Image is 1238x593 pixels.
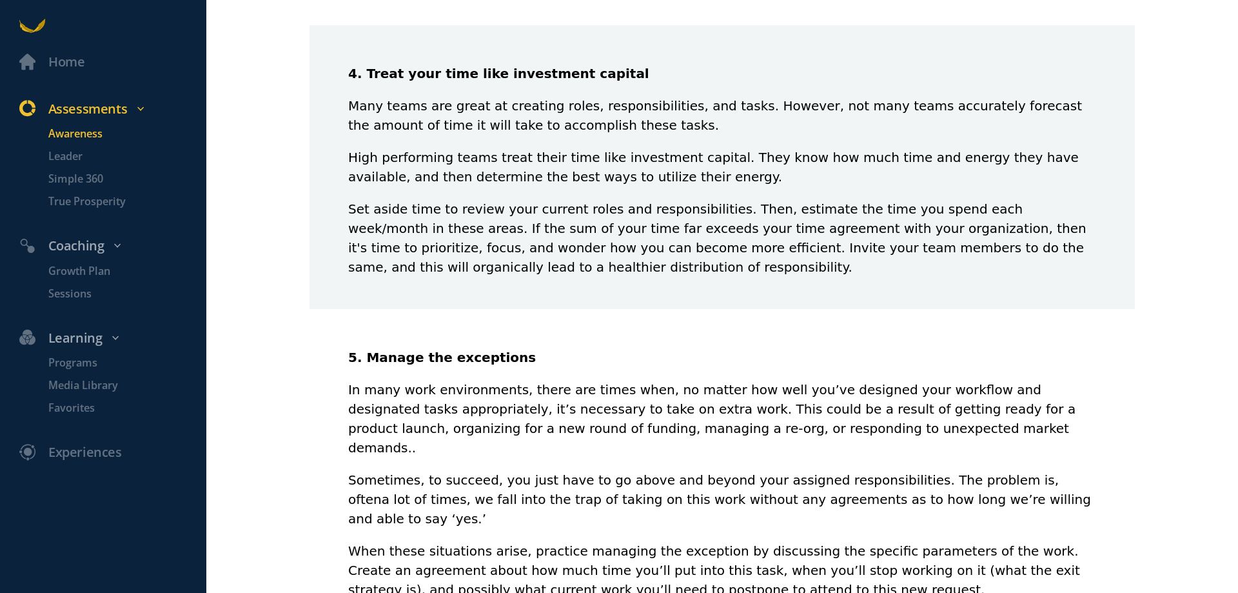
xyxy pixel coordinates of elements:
[48,148,203,165] p: Leader
[48,400,203,416] p: Favorites
[29,400,206,416] a: Favorites
[29,171,206,187] a: Simple 360
[48,442,122,463] div: Experiences
[29,355,206,371] a: Programs
[48,52,84,73] div: Home
[48,263,203,279] p: Growth Plan
[29,126,206,142] a: Awareness
[29,194,206,210] a: True Prosperity
[348,350,536,365] strong: 5. Manage the exceptions
[48,286,203,302] p: Sessions
[348,199,1096,277] p: Set aside time to review your current roles and responsibilities. Then, estimate the time you spe...
[48,377,203,394] p: Media Library
[10,328,213,349] div: Learning
[348,96,1096,135] p: Many teams are great at creating roles, responsibilities, and tasks. However, not many teams accu...
[29,286,206,302] a: Sessions
[48,355,203,371] p: Programs
[29,148,206,165] a: Leader
[48,194,203,210] p: True Prosperity
[348,148,1096,186] p: High performing teams treat their time like investment capital. They know how much time and energ...
[348,66,649,81] strong: 4. Treat your time like investment capital
[10,99,213,120] div: Assessments
[29,263,206,279] a: Growth Plan
[29,377,206,394] a: Media Library
[48,126,203,142] p: Awareness
[348,470,1096,528] p: Sometimes, to succeed, you just have to go above and beyond your assigned responsibilities. The p...
[348,380,1096,457] p: In many work environments, there are times when, no matter how well you’ve designed your workflow...
[48,171,203,187] p: Simple 360
[10,236,213,257] div: Coaching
